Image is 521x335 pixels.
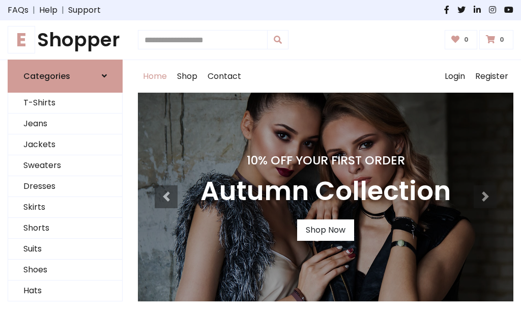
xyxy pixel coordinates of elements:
a: Hats [8,281,122,301]
a: Shop [172,60,202,93]
h3: Autumn Collection [200,176,451,207]
a: EShopper [8,29,123,51]
a: Shoes [8,260,122,281]
span: E [8,26,35,53]
a: Contact [202,60,246,93]
h6: Categories [23,71,70,81]
a: Categories [8,60,123,93]
a: Shorts [8,218,122,239]
a: Dresses [8,176,122,197]
span: | [28,4,39,16]
h1: Shopper [8,29,123,51]
a: Shop Now [297,219,354,241]
a: Suits [8,239,122,260]
a: Sweaters [8,155,122,176]
a: Jackets [8,134,122,155]
a: Home [138,60,172,93]
span: | [57,4,68,16]
a: 0 [479,30,513,49]
a: Login [440,60,470,93]
a: Skirts [8,197,122,218]
span: 0 [497,35,507,44]
h4: 10% Off Your First Order [200,153,451,167]
a: Support [68,4,101,16]
span: 0 [461,35,471,44]
a: FAQs [8,4,28,16]
a: Jeans [8,114,122,134]
a: Help [39,4,57,16]
a: T-Shirts [8,93,122,114]
a: 0 [445,30,478,49]
a: Register [470,60,513,93]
